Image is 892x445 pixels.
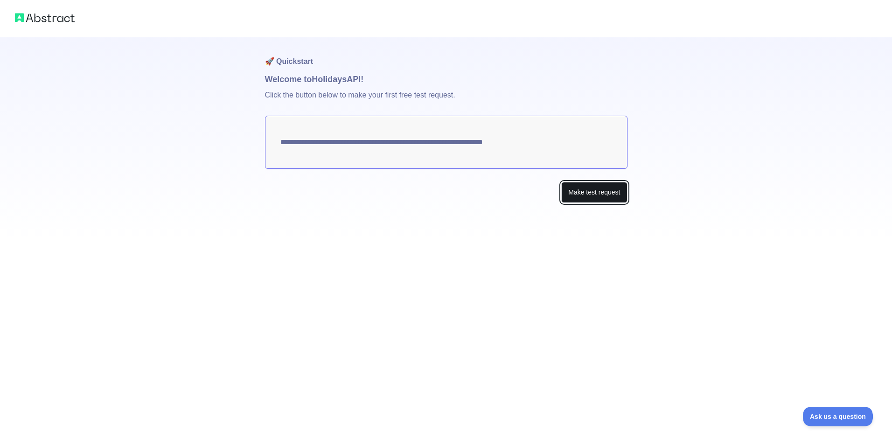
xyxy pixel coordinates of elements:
[803,407,873,426] iframe: Toggle Customer Support
[265,86,627,116] p: Click the button below to make your first free test request.
[15,11,75,24] img: Abstract logo
[265,37,627,73] h1: 🚀 Quickstart
[265,73,627,86] h1: Welcome to Holidays API!
[561,182,627,203] button: Make test request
